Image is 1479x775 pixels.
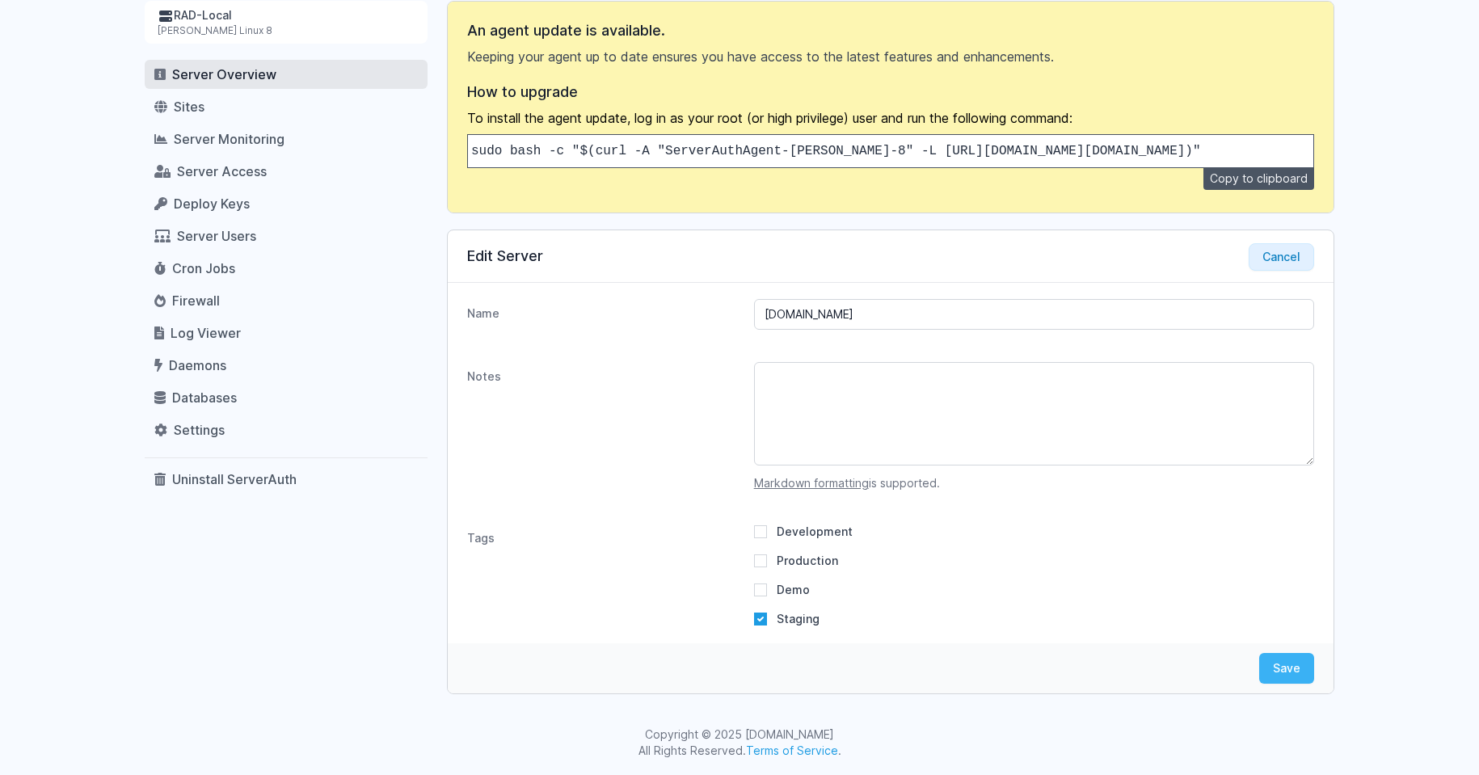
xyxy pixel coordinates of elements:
span: Uninstall ServerAuth [172,471,297,487]
a: Firewall [145,286,428,315]
label: Demo [777,583,810,596]
span: is supported. [754,475,1314,491]
a: Cron Jobs [145,254,428,283]
span: Server Overview [172,66,276,82]
span: Sites [174,99,204,115]
code: sudo bash -c "$(curl -A "ServerAuthAgent-[PERSON_NAME]-8" -L [URL][DOMAIN_NAME][DOMAIN_NAME])" [471,144,1201,158]
label: Name [467,306,499,320]
a: Log Viewer [145,318,428,347]
span: Firewall [172,293,220,309]
span: Cron Jobs [172,260,235,276]
p: Keeping your agent up to date ensures you have access to the latest features and enhancements. [467,47,1314,66]
a: Markdown formatting [754,476,869,490]
a: Deploy Keys [145,189,428,218]
h3: An agent update is available. [467,21,1314,40]
a: Daemons [145,351,428,380]
button: Cancel [1249,243,1314,271]
label: Development [777,524,853,538]
label: Tags [467,531,495,545]
div: [PERSON_NAME] Linux 8 [158,24,415,37]
a: Server Access [145,157,428,186]
span: Server Users [177,228,256,244]
a: Uninstall ServerAuth [145,465,428,494]
label: Notes [467,369,501,383]
a: Sites [145,92,428,121]
span: Log Viewer [171,325,241,341]
h3: How to upgrade [467,82,1314,102]
label: Staging [777,612,820,625]
span: Server Access [177,163,267,179]
span: Deploy Keys [174,196,250,212]
h3: Edit Server [467,246,1314,266]
p: To install the agent update, log in as your root (or high privilege) user and run the following c... [467,108,1314,128]
span: Daemons [169,357,226,373]
a: Terms of Service [746,743,838,757]
a: Server Overview [145,60,428,89]
span: Databases [172,390,237,406]
a: Server Users [145,221,428,251]
a: Server Monitoring [145,124,428,154]
div: RAD-Local [158,7,415,24]
a: Settings [145,415,428,444]
a: Databases [145,383,428,412]
span: Settings [174,422,225,438]
button: Save [1259,653,1314,684]
span: Server Monitoring [174,131,284,147]
label: Production [777,554,838,567]
button: Copy to clipboard [1203,167,1314,190]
